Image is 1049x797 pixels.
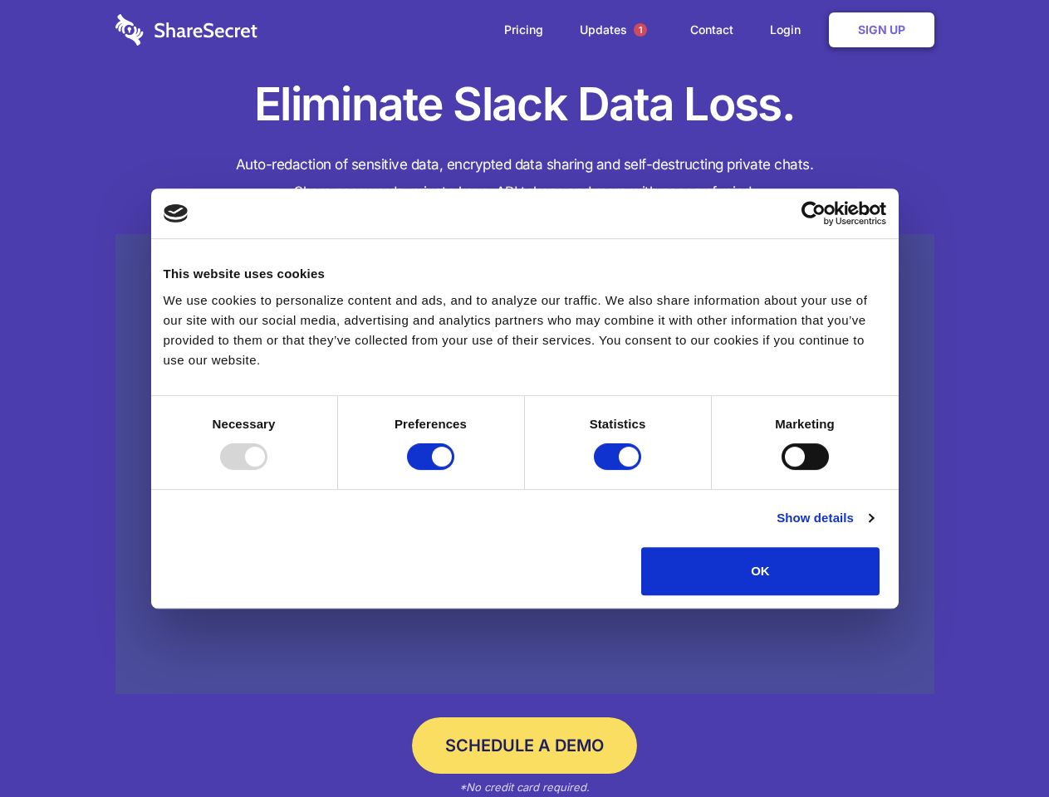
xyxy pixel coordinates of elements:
a: Contact [674,4,750,56]
a: Pricing [488,4,560,56]
div: We use cookies to personalize content and ads, and to analyze our traffic. We also share informat... [164,291,886,370]
strong: Statistics [590,417,646,431]
div: This website uses cookies [164,264,886,284]
strong: Preferences [395,417,467,431]
a: Sign Up [829,12,934,47]
span: 1 [634,23,647,37]
a: Schedule a Demo [412,717,637,774]
button: OK [641,547,880,595]
img: logo-wordmark-white-trans-d4663122ce5f474addd5e946df7df03e33cb6a1c49d2221995e7729f52c070b2.svg [115,14,257,46]
a: Wistia video thumbnail [115,234,934,695]
a: Show details [777,508,873,528]
h4: Auto-redaction of sensitive data, encrypted data sharing and self-destructing private chats. Shar... [115,151,934,206]
img: logo [164,204,189,222]
em: *No credit card required. [459,780,590,794]
strong: Marketing [775,417,835,431]
a: Login [753,4,826,56]
strong: Necessary [213,417,276,431]
a: Usercentrics Cookiebot - opens in a new window [741,201,886,226]
h1: Eliminate Slack Data Loss. [115,75,934,134]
